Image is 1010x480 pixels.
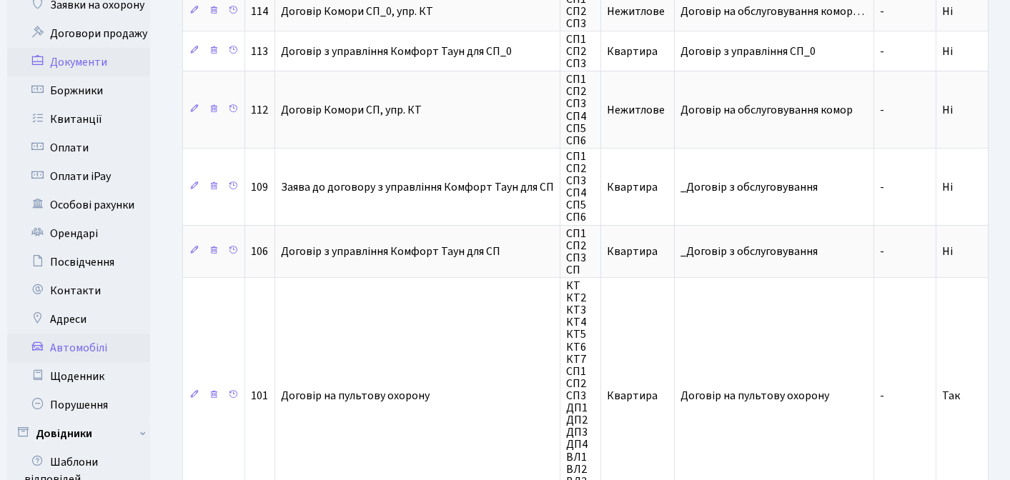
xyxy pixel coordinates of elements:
span: Квартира [607,390,668,401]
a: Посвідчення [7,248,150,276]
span: СП1 СП2 СП3 СП4 СП5 СП6 [566,149,586,226]
span: Ні [942,102,953,118]
span: Договір на обслуговування комор [680,104,868,116]
span: _Договір з обслуговування [680,246,868,257]
span: 113 [251,44,268,59]
a: Довідники [7,419,150,448]
span: 112 [251,102,268,118]
span: Договір на пультову охорону [680,390,868,401]
span: - [880,4,884,19]
span: Так [942,388,960,404]
a: Щоденник [7,362,150,391]
span: _Договір з обслуговування [680,181,868,193]
a: Договори продажу [7,19,150,48]
span: 114 [251,4,268,19]
a: Автомобілі [7,334,150,362]
span: Договір на пультову охорону [281,388,430,404]
span: Нежитлове [607,6,668,17]
a: Орендарі [7,219,150,248]
a: Адреси [7,305,150,334]
span: - [880,44,884,59]
a: Особові рахунки [7,191,150,219]
span: Договір з управління СП_0 [680,46,868,57]
span: - [880,244,884,259]
span: СП1 СП2 СП3 [566,31,586,71]
a: Документи [7,48,150,76]
span: СП1 СП2 СП3 СП [566,226,586,278]
span: Договір Комори СП, упр. КТ [281,102,422,118]
a: Оплати [7,134,150,162]
span: Ні [942,4,953,19]
span: СП1 СП2 СП3 СП4 СП5 СП6 [566,71,586,149]
span: Договір Комори СП_0, упр. КТ [281,4,433,19]
a: Контакти [7,276,150,305]
span: - [880,179,884,195]
span: Договір з управління Комфорт Таун для СП_0 [281,44,512,59]
span: Ні [942,44,953,59]
span: 106 [251,244,268,259]
span: Квартира [607,246,668,257]
a: Боржники [7,76,150,105]
a: Оплати iPay [7,162,150,191]
span: Квартира [607,181,668,193]
span: Ні [942,179,953,195]
span: Договір на обслуговування комор… [680,6,868,17]
a: Квитанції [7,105,150,134]
span: Нежитлове [607,104,668,116]
span: Договір з управління Комфорт Таун для СП [281,244,500,259]
span: Квартира [607,46,668,57]
span: 109 [251,179,268,195]
span: - [880,102,884,118]
span: 101 [251,388,268,404]
span: - [880,388,884,404]
a: Порушення [7,391,150,419]
span: Ні [942,244,953,259]
span: Заява до договору з управління Комфорт Таун для СП [281,179,554,195]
